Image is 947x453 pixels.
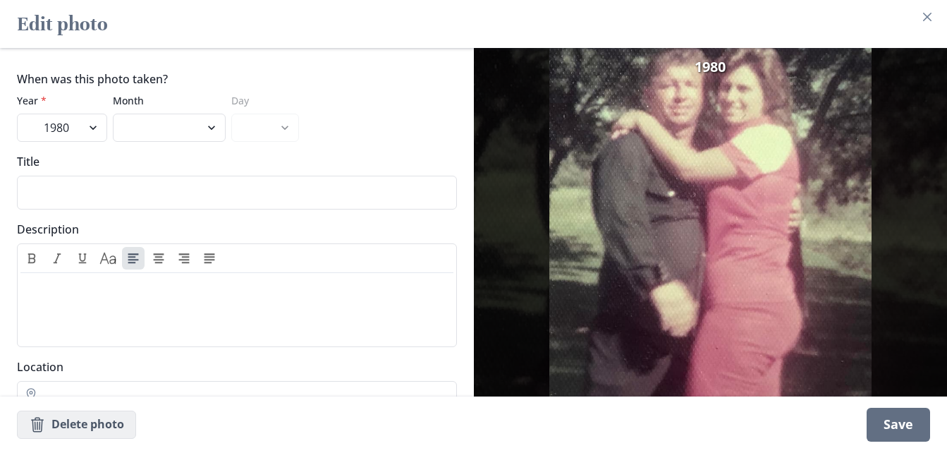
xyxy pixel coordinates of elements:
button: Bold [20,247,43,270]
label: Title [17,153,448,170]
button: Align center [147,247,170,270]
button: Delete photo [17,411,136,439]
select: Day [231,114,299,142]
label: Day [231,93,291,108]
h2: Edit photo [17,6,108,42]
img: Photo [479,48,942,397]
button: Close [916,6,939,28]
label: Location [17,358,448,375]
select: Month [113,114,226,142]
label: Year [17,93,99,108]
legend: When was this photo taken? [17,71,168,87]
label: Month [113,93,217,108]
button: Heading [97,247,119,270]
button: Italic [46,247,68,270]
button: Underline [71,247,94,270]
button: Align right [173,247,195,270]
div: Save [867,408,930,442]
span: 1980 [695,56,726,78]
button: Align justify [198,247,221,270]
button: Align left [122,247,145,270]
label: Description [17,221,448,238]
